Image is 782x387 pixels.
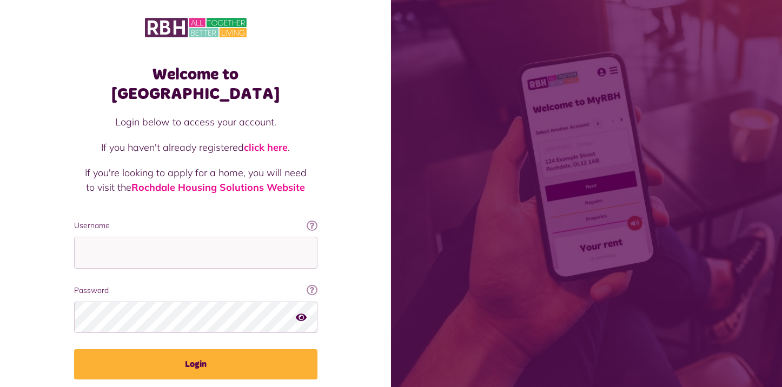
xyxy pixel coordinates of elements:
[74,285,317,296] label: Password
[145,16,247,39] img: MyRBH
[85,115,307,129] p: Login below to access your account.
[74,349,317,379] button: Login
[85,165,307,195] p: If you're looking to apply for a home, you will need to visit the
[131,181,305,193] a: Rochdale Housing Solutions Website
[244,141,288,154] a: click here
[74,65,317,104] h1: Welcome to [GEOGRAPHIC_DATA]
[85,140,307,155] p: If you haven't already registered .
[74,220,317,231] label: Username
